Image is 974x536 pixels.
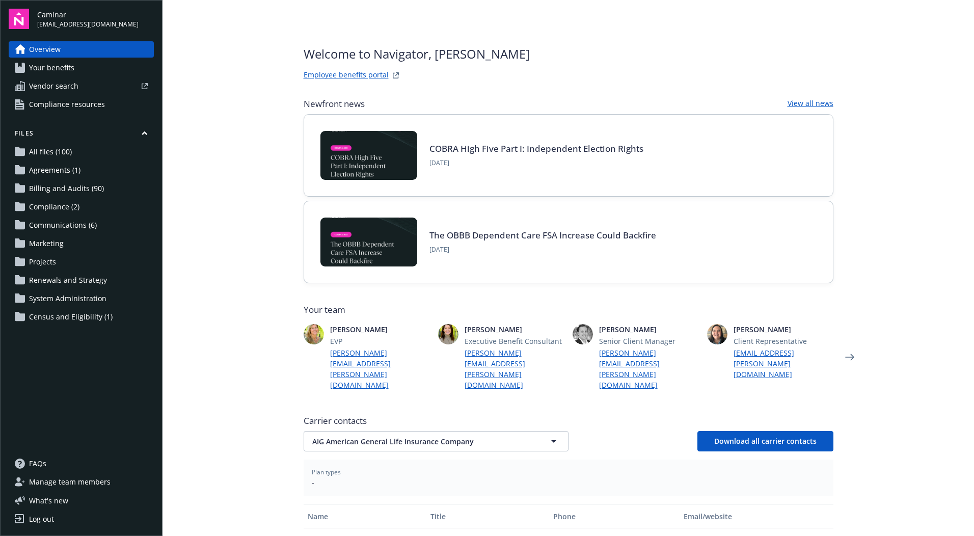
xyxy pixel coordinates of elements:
[9,290,154,307] a: System Administration
[312,436,524,447] span: AIG American General Life Insurance Company
[429,158,643,168] span: [DATE]
[9,199,154,215] a: Compliance (2)
[9,96,154,113] a: Compliance resources
[9,474,154,490] a: Manage team members
[312,468,825,477] span: Plan types
[29,217,97,233] span: Communications (6)
[29,199,79,215] span: Compliance (2)
[599,347,699,390] a: [PERSON_NAME][EMAIL_ADDRESS][PERSON_NAME][DOMAIN_NAME]
[842,349,858,365] a: Next
[29,290,106,307] span: System Administration
[29,235,64,252] span: Marketing
[320,131,417,180] img: BLOG-Card Image - Compliance - COBRA High Five Pt 1 07-18-25.jpg
[304,304,833,316] span: Your team
[465,347,564,390] a: [PERSON_NAME][EMAIL_ADDRESS][PERSON_NAME][DOMAIN_NAME]
[29,41,61,58] span: Overview
[37,9,139,20] span: Caminar
[553,511,675,522] div: Phone
[734,324,833,335] span: [PERSON_NAME]
[429,143,643,154] a: COBRA High Five Part I: Independent Election Rights
[304,431,569,451] button: AIG American General Life Insurance Company
[430,511,545,522] div: Title
[684,511,829,522] div: Email/website
[426,504,549,528] button: Title
[304,98,365,110] span: Newfront news
[9,144,154,160] a: All files (100)
[9,129,154,142] button: Files
[429,229,656,241] a: The OBBB Dependent Care FSA Increase Could Backfire
[29,511,54,527] div: Log out
[429,245,656,254] span: [DATE]
[312,477,825,488] span: -
[9,9,29,29] img: navigator-logo.svg
[714,436,817,446] span: Download all carrier contacts
[29,474,111,490] span: Manage team members
[9,180,154,197] a: Billing and Audits (90)
[599,336,699,346] span: Senior Client Manager
[680,504,833,528] button: Email/website
[549,504,680,528] button: Phone
[37,20,139,29] span: [EMAIL_ADDRESS][DOMAIN_NAME]
[9,235,154,252] a: Marketing
[320,218,417,266] img: BLOG-Card Image - Compliance - OBBB Dep Care FSA - 08-01-25.jpg
[304,504,426,528] button: Name
[29,60,74,76] span: Your benefits
[330,347,430,390] a: [PERSON_NAME][EMAIL_ADDRESS][PERSON_NAME][DOMAIN_NAME]
[390,69,402,82] a: striveWebsite
[9,162,154,178] a: Agreements (1)
[9,495,85,506] button: What's new
[707,324,727,344] img: photo
[29,78,78,94] span: Vendor search
[29,254,56,270] span: Projects
[9,309,154,325] a: Census and Eligibility (1)
[438,324,458,344] img: photo
[465,336,564,346] span: Executive Benefit Consultant
[734,347,833,380] a: [EMAIL_ADDRESS][PERSON_NAME][DOMAIN_NAME]
[788,98,833,110] a: View all news
[9,272,154,288] a: Renewals and Strategy
[330,324,430,335] span: [PERSON_NAME]
[9,60,154,76] a: Your benefits
[697,431,833,451] button: Download all carrier contacts
[304,324,324,344] img: photo
[9,41,154,58] a: Overview
[304,69,389,82] a: Employee benefits portal
[465,324,564,335] span: [PERSON_NAME]
[29,495,68,506] span: What ' s new
[9,455,154,472] a: FAQs
[29,455,46,472] span: FAQs
[573,324,593,344] img: photo
[29,96,105,113] span: Compliance resources
[29,309,113,325] span: Census and Eligibility (1)
[304,45,530,63] span: Welcome to Navigator , [PERSON_NAME]
[734,336,833,346] span: Client Representative
[308,511,422,522] div: Name
[304,415,833,427] span: Carrier contacts
[599,324,699,335] span: [PERSON_NAME]
[29,144,72,160] span: All files (100)
[330,336,430,346] span: EVP
[9,217,154,233] a: Communications (6)
[29,180,104,197] span: Billing and Audits (90)
[29,272,107,288] span: Renewals and Strategy
[29,162,80,178] span: Agreements (1)
[37,9,154,29] button: Caminar[EMAIL_ADDRESS][DOMAIN_NAME]
[9,78,154,94] a: Vendor search
[9,254,154,270] a: Projects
